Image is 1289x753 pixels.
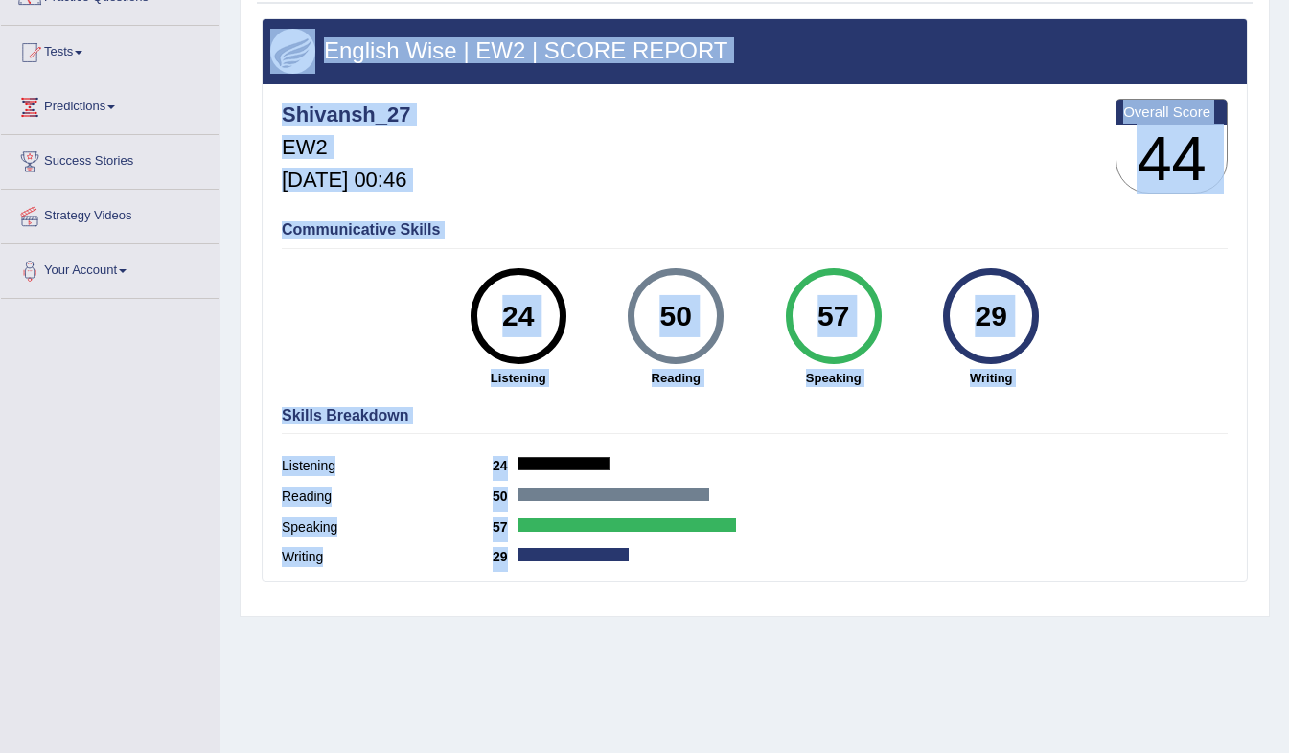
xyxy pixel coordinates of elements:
h4: Skills Breakdown [282,407,1228,424]
a: Success Stories [1,135,219,183]
h3: English Wise | EW2 | SCORE REPORT [270,38,1239,63]
img: wings.png [270,29,315,74]
label: Listening [282,456,493,476]
a: Predictions [1,80,219,128]
label: Speaking [282,517,493,537]
strong: Listening [449,369,588,387]
div: 57 [798,276,868,356]
label: Writing [282,547,493,567]
b: 24 [493,458,518,473]
strong: Speaking [765,369,904,387]
label: Reading [282,487,493,507]
b: 50 [493,489,518,504]
a: Your Account [1,244,219,292]
b: 57 [493,519,518,535]
b: Overall Score [1123,103,1220,120]
h4: Communicative Skills [282,221,1228,239]
div: 24 [483,276,553,356]
a: Tests [1,26,219,74]
h5: [DATE] 00:46 [282,169,411,192]
h5: EW2 [282,136,411,159]
strong: Writing [922,369,1061,387]
strong: Reading [607,369,746,387]
div: 50 [641,276,711,356]
div: 29 [956,276,1026,356]
h4: Shivansh_27 [282,103,411,126]
h3: 44 [1116,125,1227,194]
a: Strategy Videos [1,190,219,238]
b: 29 [493,549,518,564]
